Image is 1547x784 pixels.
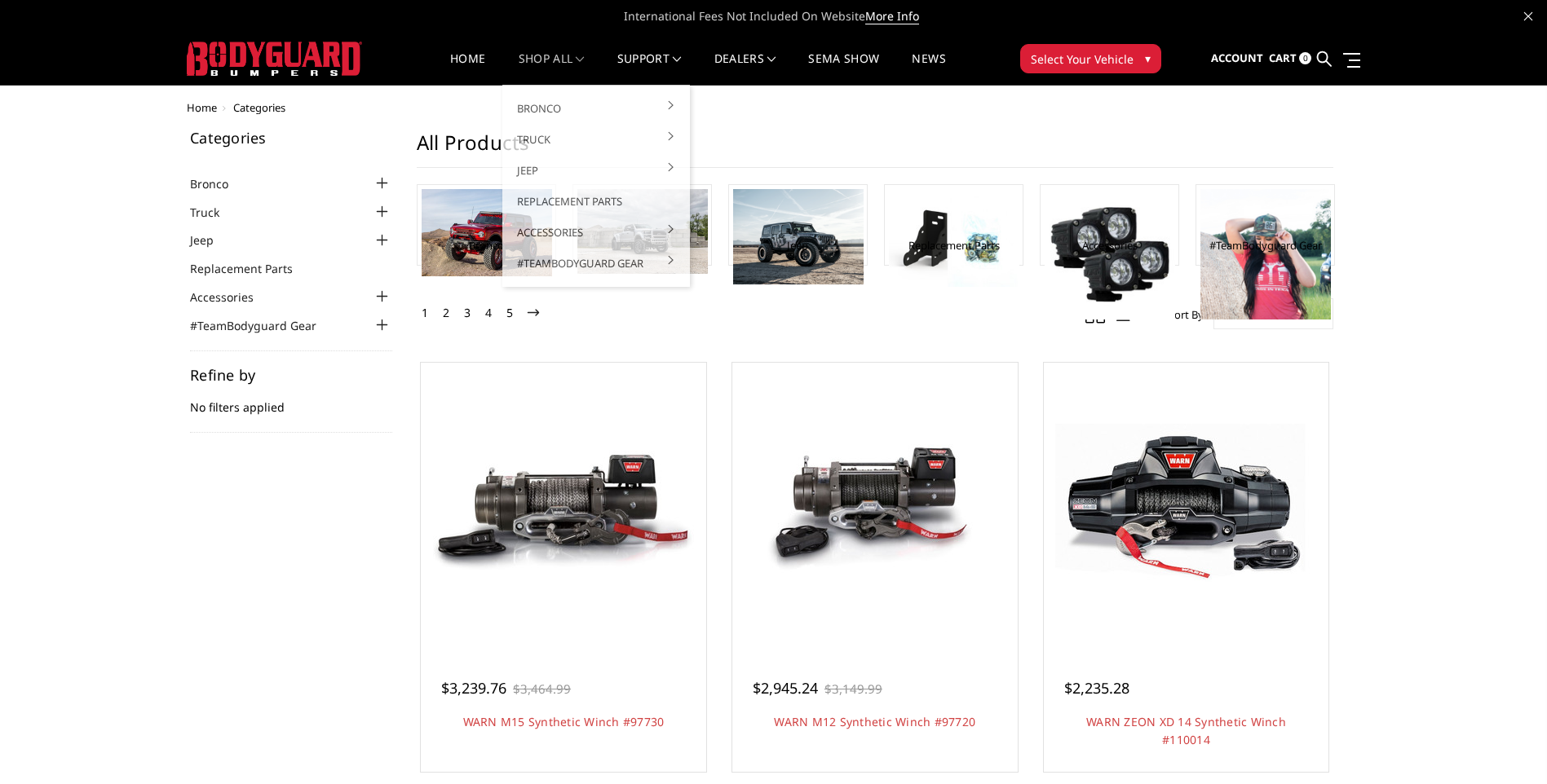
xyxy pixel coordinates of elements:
[190,317,337,334] a: #TeamBodyguard Gear
[190,130,392,145] h5: Categories
[714,53,776,85] a: Dealers
[736,367,1014,644] a: WARN M12 Synthetic Winch #97720 WARN M12 Synthetic Winch #97720
[774,714,975,729] a: WARN M12 Synthetic Winch #97720
[787,238,808,253] a: Jeep
[1064,678,1129,698] span: $2,235.28
[865,8,919,24] a: More Info
[1145,50,1151,67] span: ▾
[190,368,392,433] div: No filters applied
[912,53,945,85] a: News
[509,217,683,248] a: Accessories
[450,53,485,85] a: Home
[1031,51,1134,68] span: Select Your Vehicle
[509,124,683,155] a: Truck
[460,303,475,323] a: 3
[908,238,1000,253] a: Replacement Parts
[463,714,665,729] a: WARN M15 Synthetic Winch #97730
[190,231,234,249] a: Jeep
[519,53,585,85] a: shop all
[481,303,496,323] a: 4
[513,680,571,697] span: $3,464.99
[509,93,683,124] a: Bronco
[190,288,274,306] a: Accessories
[190,175,249,192] a: Bronco
[808,53,879,85] a: SEMA Show
[190,260,313,277] a: Replacement Parts
[509,248,683,279] a: #TeamBodyguard Gear
[509,155,683,186] a: Jeep
[753,678,818,698] span: $2,945.24
[1086,714,1286,747] a: WARN ZEON XD 14 Synthetic Winch #110014
[1082,238,1138,253] a: Accessories
[439,303,453,323] a: 2
[190,204,240,221] a: Truck
[1160,302,1206,327] label: Sort By:
[1299,52,1311,64] span: 0
[469,238,504,253] a: Bronco
[509,186,683,217] a: Replacement Parts
[1211,51,1263,65] span: Account
[1020,44,1161,73] button: Select Your Vehicle
[190,368,392,382] h5: Refine by
[617,53,682,85] a: Support
[417,130,1333,168] h1: All Products
[187,42,362,76] img: BODYGUARD BUMPERS
[187,100,217,115] a: Home
[824,680,882,697] span: $3,149.99
[425,367,702,644] a: WARN M15 Synthetic Winch #97730 WARN M15 Synthetic Winch #97730
[233,100,285,115] span: Categories
[1209,238,1322,253] a: #TeamBodyguard Gear
[1211,37,1263,81] a: Account
[433,418,694,592] img: WARN M15 Synthetic Winch #97730
[1269,51,1297,65] span: Cart
[441,678,506,698] span: $3,239.76
[1048,367,1325,644] a: WARN ZEON XD 14 Synthetic Winch #110014 WARN ZEON XD 14 Synthetic Winch #110014
[502,303,517,323] a: 5
[418,303,432,323] a: 1
[1269,37,1311,81] a: Cart 0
